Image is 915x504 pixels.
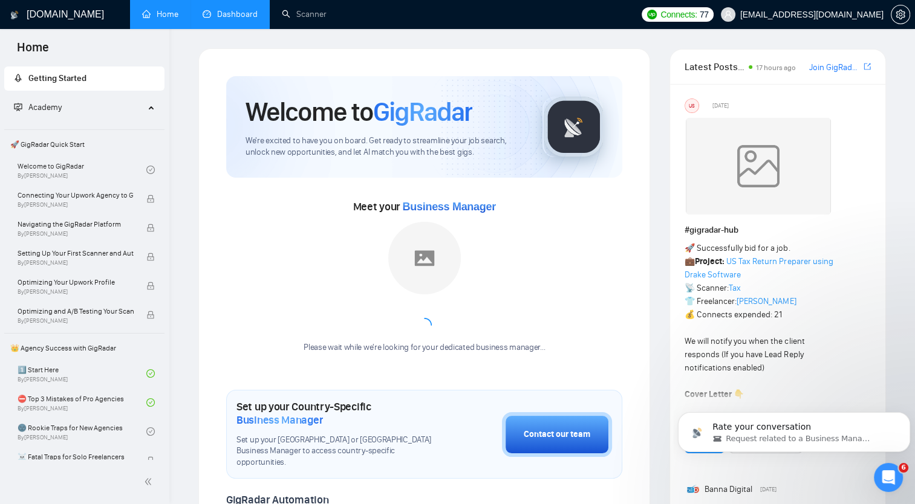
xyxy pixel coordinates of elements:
[18,317,134,325] span: By [PERSON_NAME]
[502,412,612,457] button: Contact our team
[246,135,523,158] span: We're excited to have you on board. Get ready to streamline your job search, unlock new opportuni...
[14,103,22,111] span: fund-projection-screen
[146,398,155,407] span: check-circle
[19,278,189,314] div: ✅ The agency owner is verified in the [GEOGRAPHIC_DATA]/[GEOGRAPHIC_DATA]
[19,320,189,343] div: You can find more information about such BMs below:
[142,9,178,19] a: homeHome
[18,218,134,230] span: Navigating the GigRadar Platform
[146,369,155,378] span: check-circle
[18,157,146,183] a: Welcome to GigRadarBy[PERSON_NAME]
[403,201,496,213] span: Business Manager
[899,463,908,473] span: 6
[388,222,461,294] img: placeholder.png
[705,483,752,496] span: Banna Digital
[874,463,903,492] iframe: Intercom live chat
[373,95,472,128] span: GigRadar
[59,5,188,24] h1: AI Assistant from GigRadar 📡
[236,435,441,469] span: Set up your [GEOGRAPHIC_DATA] or [GEOGRAPHIC_DATA] Business Manager to access country-specific op...
[4,66,164,91] li: Getting Started
[296,342,552,354] div: Please wait while we're looking for your dedicated business manager...
[685,256,833,280] a: US Tax Return Preparer using Drake Software
[34,10,54,30] img: Profile image for AI Assistant from GigRadar 📡
[544,97,604,157] img: gigradar-logo.png
[891,10,910,19] span: setting
[18,276,134,288] span: Optimizing Your Upwork Profile
[685,99,698,112] div: US
[32,354,176,366] div: Can I apply to US-only jobs?
[18,389,146,416] a: ⛔ Top 3 Mistakes of Pro AgenciesBy[PERSON_NAME]
[144,476,156,488] span: double-left
[8,8,31,31] button: go back
[18,418,146,445] a: 🌚 Rookie Traps for New AgenciesBy[PERSON_NAME]
[760,484,777,495] span: [DATE]
[282,9,327,19] a: searchScanner
[146,311,155,319] span: lock
[18,247,134,259] span: Setting Up Your First Scanner and Auto-Bidder
[236,400,441,427] h1: Set up your Country-Specific
[353,200,496,213] span: Meet your
[18,230,134,237] span: By [PERSON_NAME]
[10,5,19,25] img: logo
[146,282,155,290] span: lock
[19,195,189,231] div: ✅ The freelancer is verified in the [GEOGRAPHIC_DATA]/[GEOGRAPHIC_DATA]
[32,367,162,390] span: If you're interested in applying for jobs that are restricted…
[864,62,871,71] span: export
[146,195,155,203] span: lock
[660,8,697,21] span: Connects:
[18,259,134,267] span: By [PERSON_NAME]
[724,10,732,19] span: user
[28,102,62,112] span: Academy
[647,10,657,19] img: upwork-logo.png
[19,230,189,277] div: ✅ The agency's primary office location is verified in the [GEOGRAPHIC_DATA]/[GEOGRAPHIC_DATA]
[18,305,134,317] span: Optimizing and A/B Testing Your Scanner for Better Results
[10,69,198,407] div: Hey, there!You can request an additional Business Manager to apply for US or UK exclusive jobs.Be...
[756,63,796,72] span: 17 hours ago
[524,428,590,441] div: Contact our team
[7,39,59,64] span: Home
[729,283,741,293] a: Tax
[809,61,861,74] a: Join GigRadar Slack Community
[685,59,745,74] span: Latest Posts from the GigRadar Community
[685,224,871,237] h1: # gigradar-hub
[14,74,22,82] span: rocket
[146,224,155,232] span: lock
[5,336,163,360] span: 👑 Agency Success with GigRadar
[203,9,258,19] a: dashboardDashboard
[673,387,915,471] iframe: Intercom notifications message
[5,132,163,157] span: 🚀 GigRadar Quick Start
[18,201,134,208] span: By [PERSON_NAME]
[146,427,155,436] span: check-circle
[695,256,725,267] strong: Project:
[212,8,234,30] div: Close
[146,166,155,174] span: check-circle
[18,288,134,296] span: By [PERSON_NAME]
[146,253,155,261] span: lock
[236,413,323,427] span: Business Manager
[686,118,831,215] img: weqQh+iSagEgQAAAABJRU5ErkJggg==
[700,8,709,21] span: 77
[14,102,62,112] span: Academy
[737,296,796,306] a: [PERSON_NAME]
[712,100,729,111] span: [DATE]
[891,5,910,24] button: setting
[686,482,700,497] img: Banna Digital
[146,456,155,465] span: lock
[189,8,212,31] button: Home
[18,451,134,463] span: ☠️ Fatal Traps for Solo Freelancers
[18,189,134,201] span: Connecting Your Upwork Agency to GigRadar
[246,95,472,128] h1: Welcome to
[19,76,189,88] div: Hey, there!
[59,24,151,36] p: The team can also help
[415,316,434,334] span: loading
[20,344,188,401] div: Can I apply to US-only jobs?If you're interested in applying for jobs that are restricted…
[18,360,146,387] a: 1️⃣ Start HereBy[PERSON_NAME]
[864,61,871,73] a: export
[28,73,86,83] span: Getting Started
[891,10,910,19] a: setting
[19,94,189,130] div: You can request an additional Business Manager to apply for US or UK exclusive jobs.
[10,69,232,422] div: AI Assistant from GigRadar 📡 says…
